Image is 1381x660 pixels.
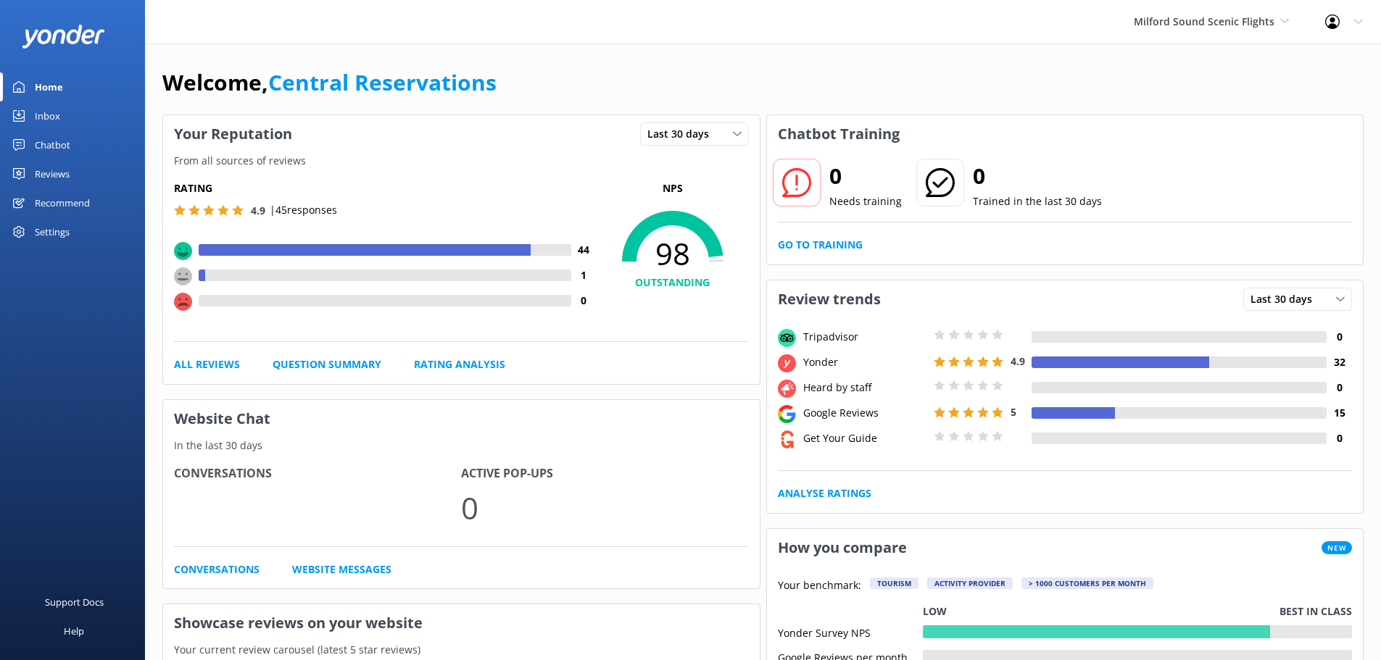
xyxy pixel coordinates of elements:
[829,159,902,193] h2: 0
[1134,14,1274,28] span: Milford Sound Scenic Flights
[35,130,70,159] div: Chatbot
[800,380,930,396] div: Heard by staff
[800,329,930,345] div: Tripadvisor
[461,464,748,483] h4: Active Pop-ups
[174,464,461,483] h4: Conversations
[1327,354,1352,370] h4: 32
[778,577,861,595] p: Your benchmark:
[973,193,1102,209] p: Trained in the last 30 days
[162,65,497,100] h1: Welcome,
[22,25,105,49] img: yonder-white-logo.png
[829,193,902,209] p: Needs training
[800,430,930,446] div: Get Your Guide
[647,126,718,142] span: Last 30 days
[597,235,749,272] span: 98
[927,577,1013,589] div: Activity Provider
[174,180,597,196] h5: Rating
[163,438,760,454] p: In the last 30 days
[174,561,260,577] a: Conversations
[778,237,863,253] a: Go to Training
[270,202,337,218] p: | 45 responses
[597,275,749,291] h4: OUTSTANDING
[1327,405,1352,421] h4: 15
[1011,354,1025,368] span: 4.9
[35,217,70,246] div: Settings
[45,588,104,617] div: Support Docs
[174,356,240,372] a: All Reviews
[923,603,947,619] p: Low
[461,483,748,532] p: 0
[163,400,760,438] h3: Website Chat
[571,242,597,258] h4: 44
[273,356,381,372] a: Question Summary
[800,354,930,370] div: Yonder
[571,267,597,283] h4: 1
[1327,430,1352,446] h4: 0
[64,617,84,646] div: Help
[1021,577,1153,589] div: > 1000 customers per month
[597,180,749,196] p: NPS
[571,293,597,309] h4: 0
[163,153,760,169] p: From all sources of reviews
[870,577,918,589] div: Tourism
[1327,380,1352,396] h4: 0
[973,159,1102,193] h2: 0
[35,72,63,101] div: Home
[251,204,265,217] span: 4.9
[35,188,90,217] div: Recommend
[35,159,70,188] div: Reviews
[767,529,918,567] h3: How you compare
[1327,329,1352,345] h4: 0
[35,101,60,130] div: Inbox
[778,625,923,638] div: Yonder Survey NPS
[163,642,760,658] p: Your current review carousel (latest 5 star reviews)
[767,280,892,318] h3: Review trends
[778,485,871,501] a: Analyse Ratings
[800,405,930,421] div: Google Reviews
[1251,291,1321,307] span: Last 30 days
[268,67,497,97] a: Central Reservations
[767,115,911,153] h3: Chatbot Training
[414,356,505,372] a: Rating Analysis
[1280,603,1352,619] p: Best in class
[292,561,391,577] a: Website Messages
[163,604,760,642] h3: Showcase reviews on your website
[1322,541,1352,554] span: New
[1011,405,1016,419] span: 5
[163,115,303,153] h3: Your Reputation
